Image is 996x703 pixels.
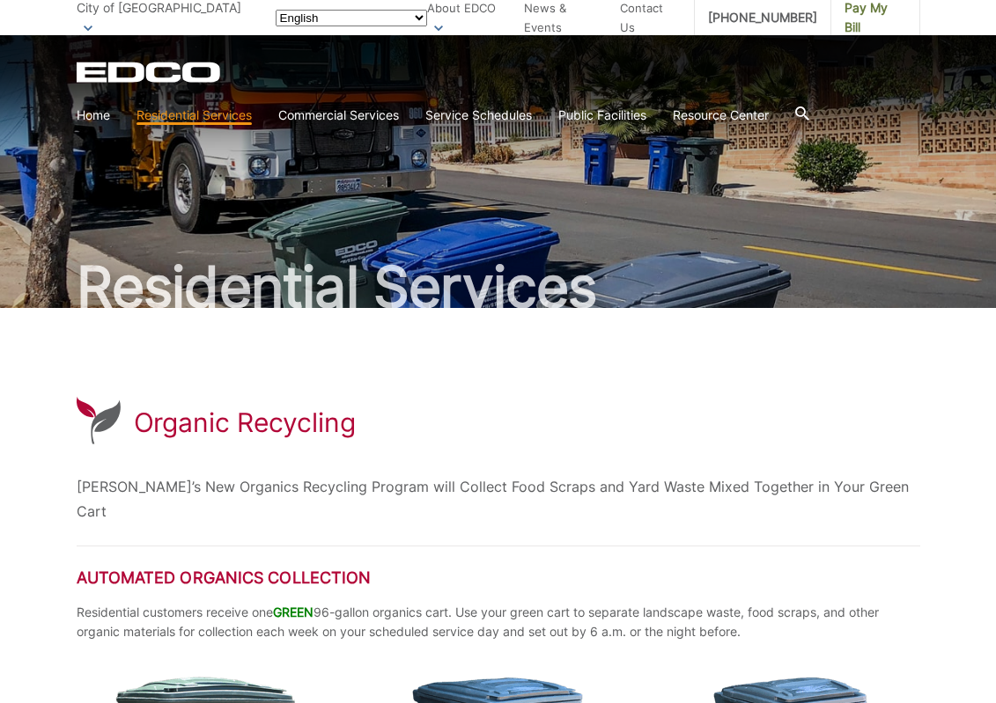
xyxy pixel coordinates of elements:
h1: Organic Recycling [134,406,356,438]
a: EDCD logo. Return to the homepage. [77,62,223,83]
select: Select a language [276,10,427,26]
h2: Automated Organics Collection [77,568,920,588]
a: Resource Center [673,106,769,125]
a: Home [77,106,110,125]
a: Commercial Services [278,106,399,125]
h2: Residential Services [77,259,920,315]
p: Residential customers receive one 96-gallon organics cart. Use your green cart to separate landsc... [77,603,920,641]
span: GREEN [273,604,314,619]
p: [PERSON_NAME]’s New Organics Recycling Program will Collect Food Scraps and Yard Waste Mixed Toge... [77,474,920,524]
a: Public Facilities [558,106,646,125]
a: Residential Services [136,106,252,125]
a: Service Schedules [425,106,532,125]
